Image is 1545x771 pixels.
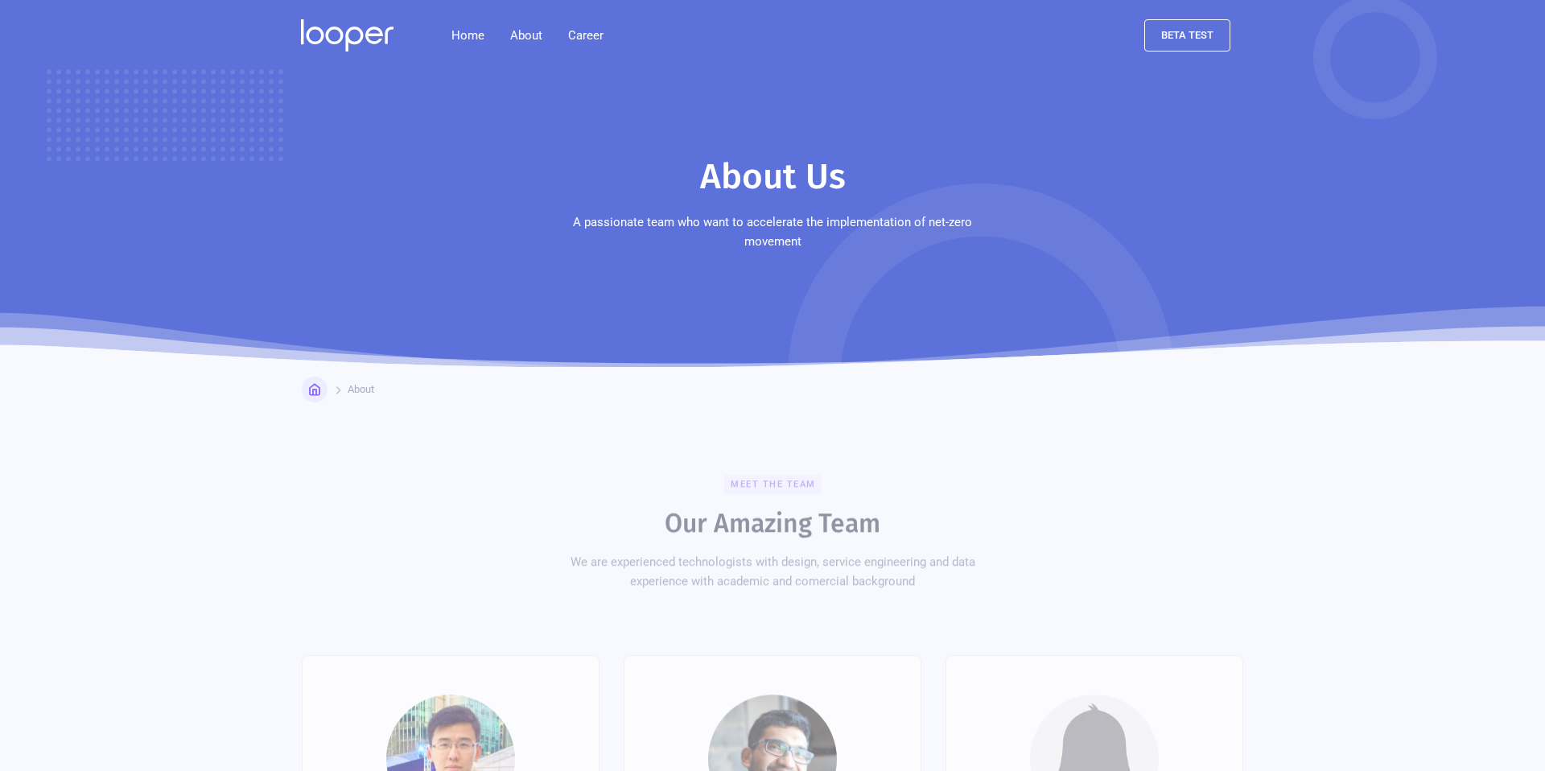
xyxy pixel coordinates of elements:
[439,19,497,52] a: Home
[724,475,822,494] div: Meet the team
[543,212,1002,251] p: A passionate team who want to accelerate the implementation of net-zero movement
[543,552,1002,591] div: We are experienced technologists with design, service engineering and data experience with academ...
[700,155,846,200] h1: About Us
[497,19,555,52] div: About
[302,377,328,402] a: Home
[555,19,616,52] a: Career
[327,383,354,396] div: Home
[665,507,880,539] h2: Our Amazing Team
[510,26,542,45] div: About
[348,383,374,396] div: About
[1144,19,1230,52] a: beta test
